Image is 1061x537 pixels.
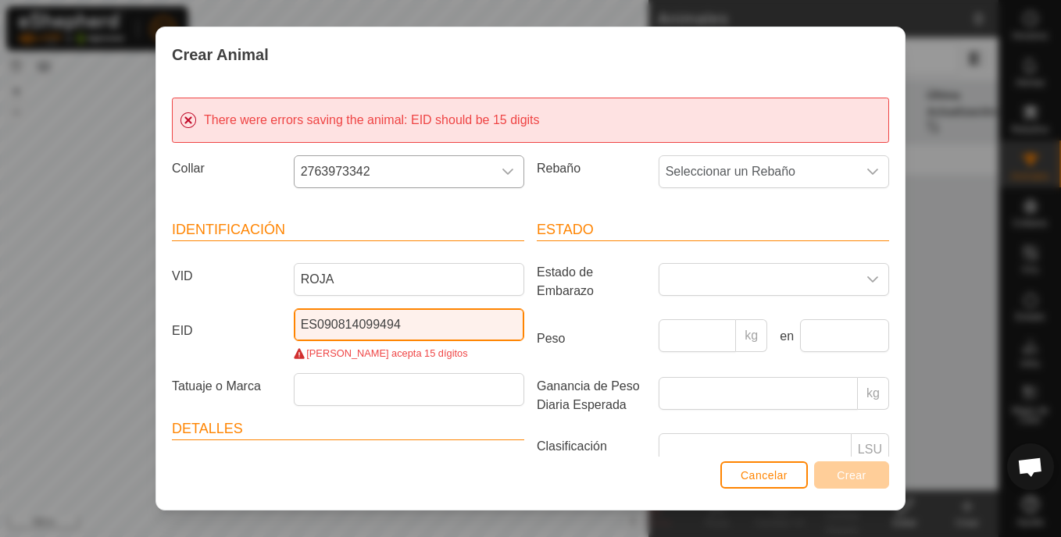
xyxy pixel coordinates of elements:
header: Estado [537,219,889,241]
header: Detalles [172,418,524,440]
p-inputgroup-addon: kg [736,319,767,352]
button: Crear [814,461,889,489]
div: dropdown trigger [492,156,523,187]
span: Seleccionar un Rebaño [659,156,857,187]
label: VID [166,263,288,290]
button: Cancelar [720,461,808,489]
div: There were errors saving the animal [172,98,889,143]
span: [PERSON_NAME] acepta 15 dígitos [306,347,467,359]
label: Estado de Embarazo [530,263,652,301]
div: dropdown trigger [857,264,888,295]
span: Crear [837,469,866,482]
div: Chat abierto [1007,443,1054,490]
p-inputgroup-addon: kg [858,377,889,410]
span: : EID should be 15 digits [404,113,539,126]
label: Ganancia de Peso Diaria Esperada [530,377,652,414]
label: en [773,327,794,346]
span: Crear Animal [172,43,269,66]
label: Rebaño [530,155,652,182]
span: 2763973342 [295,156,492,187]
label: Collar [166,155,288,182]
span: Cancelar [741,469,788,482]
label: Peso [530,319,652,358]
label: Clasificación [530,433,652,460]
header: Identificación [172,219,524,241]
p-inputgroup-addon: LSU [852,433,889,466]
label: Tatuaje o Marca [166,373,288,400]
div: dropdown trigger [857,156,888,187]
label: EID [166,308,288,355]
